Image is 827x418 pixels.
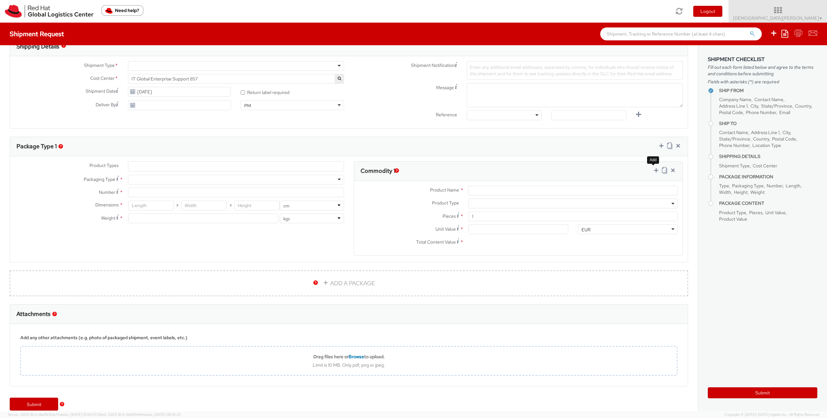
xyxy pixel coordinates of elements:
span: master, [DATE] 08:10:29 [141,412,181,417]
span: Height [734,189,748,195]
img: rh-logistics-00dfa346123c4ec078e1.svg [5,5,93,18]
span: Country [753,136,769,142]
h4: Package Information [719,174,817,179]
span: Country [795,103,811,109]
span: Server: 2025.18.0-daa1fe12ee7 [8,412,96,417]
span: Shipment Notification [411,62,455,69]
span: Shipment Type [84,62,115,69]
span: Contact Name [754,97,783,102]
span: State/Province [719,136,750,142]
span: Copyright © [DATE]-[DATE] Agistix Inc., All Rights Reserved [725,412,819,417]
input: Shipment, Tracking or Reference Number (at least 4 chars) [600,27,762,40]
span: Reference [436,112,457,118]
span: Shipment Type [719,163,750,169]
h3: Shipping Details [16,43,59,50]
span: Number [99,189,115,195]
div: Limit is 10 MB. Only pdf, png or jpeg. [21,362,677,368]
span: Product Value [719,216,747,222]
h3: Package Type 1 [16,143,57,150]
span: State/Province [761,103,792,109]
h3: Commodity 1 [361,168,395,174]
span: Deliver By [96,101,116,108]
button: Need help? [101,5,143,16]
span: Address Line 1 [719,103,748,109]
span: Weight [750,189,765,195]
span: Number [767,183,783,189]
span: Address Line 1 [751,130,780,135]
input: Height [234,201,280,210]
a: ADD A PACKAGE [10,270,688,296]
h4: Package Content [719,201,817,206]
span: Pieces [749,210,762,215]
span: Fill out each form listed below and agree to the terms and conditions before submitting [708,64,817,77]
span: Enter any additional email addresses, separated by comma, for individuals who should receive noti... [470,64,674,77]
h3: Attachments [16,311,50,317]
span: Product Name [430,187,459,193]
span: Packaging Type [732,183,764,189]
span: Browse [349,354,364,360]
span: Product Type [719,210,746,215]
span: Type [719,183,729,189]
h4: Ship From [719,88,817,93]
div: Add any other attachments (e.g. photo of packaged shipment, event labels, etc.) [20,334,677,341]
button: Logout [693,6,722,17]
span: Cost Center [90,75,115,82]
input: Width [181,201,227,210]
span: [DEMOGRAPHIC_DATA][PERSON_NAME] [733,15,823,21]
span: Postal Code [719,110,743,115]
span: Client: 2025.18.0-0e69584 [97,412,181,417]
span: Message [436,85,454,90]
h4: Ship To [719,121,817,126]
span: City [750,103,758,109]
span: Length [786,183,801,189]
span: Unit Value [765,210,786,215]
div: Add [647,156,659,164]
span: Postal Code [772,136,796,142]
span: Email [779,110,790,115]
input: Return label required [241,90,245,95]
span: Pieces [443,213,456,219]
span: City [782,130,790,135]
span: Shipment Date [86,88,116,95]
span: Total Content Value [416,239,456,245]
span: Cost Center [753,163,777,169]
span: Weight [101,215,115,221]
h4: Shipping Details [719,154,817,159]
input: Length [128,201,174,210]
span: ▼ [819,16,823,21]
h4: Shipment Request [10,30,64,37]
span: Fields with asterisks (*) are required [708,78,817,85]
span: Company Name [719,97,751,102]
span: Product Types [89,162,119,168]
span: X [174,201,181,210]
span: Unit Value [435,226,456,232]
div: EUR [581,226,591,233]
span: IT Global Enterprise Support 857 [128,74,344,84]
span: Dimensions [95,202,119,208]
div: PM [244,102,251,109]
span: Contact Name [719,130,748,135]
a: Submit [10,398,58,411]
span: Phone Number [746,110,776,115]
span: Width [719,189,731,195]
b: Drag files here or to upload. [313,354,385,360]
button: Submit [708,387,817,398]
span: Product Type [432,200,459,206]
label: Return label required [241,88,290,96]
h3: Shipment Checklist [708,57,817,62]
span: Packaging Type [84,176,115,182]
span: X [227,201,234,210]
span: Location Type [752,142,781,148]
span: IT Global Enterprise Support 857 [131,76,340,82]
span: master, [DATE] 10:04:51 [58,412,96,417]
span: Phone Number [719,142,749,148]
